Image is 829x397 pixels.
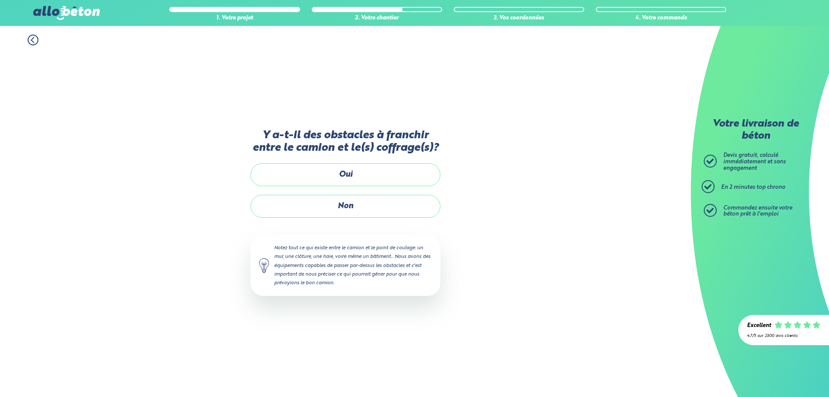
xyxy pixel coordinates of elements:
[454,15,584,22] div: 3. Vos coordonnées
[250,163,440,186] label: Oui
[250,235,440,296] div: Notez tout ce qui existe entre le camion et le point de coulage: un mur, une clôture, une haie, v...
[250,195,440,218] label: Non
[706,118,805,142] p: Votre livraison de béton
[250,129,440,155] label: Y a-t-il des obstacles à franchir entre le camion et le(s) coffrage(s)?
[752,363,820,387] iframe: Help widget launcher
[747,323,771,329] div: Excellent
[596,15,726,22] div: 4. Votre commande
[723,152,786,171] span: Devis gratuit, calculé immédiatement et sans engagement
[33,6,100,20] img: allobéton
[169,15,300,22] div: 1. Votre projet
[721,184,785,190] span: En 2 minutes top chrono
[747,333,820,338] div: 4.7/5 sur 2300 avis clients
[312,15,442,22] div: 2. Votre chantier
[723,205,792,217] span: Commandez ensuite votre béton prêt à l'emploi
